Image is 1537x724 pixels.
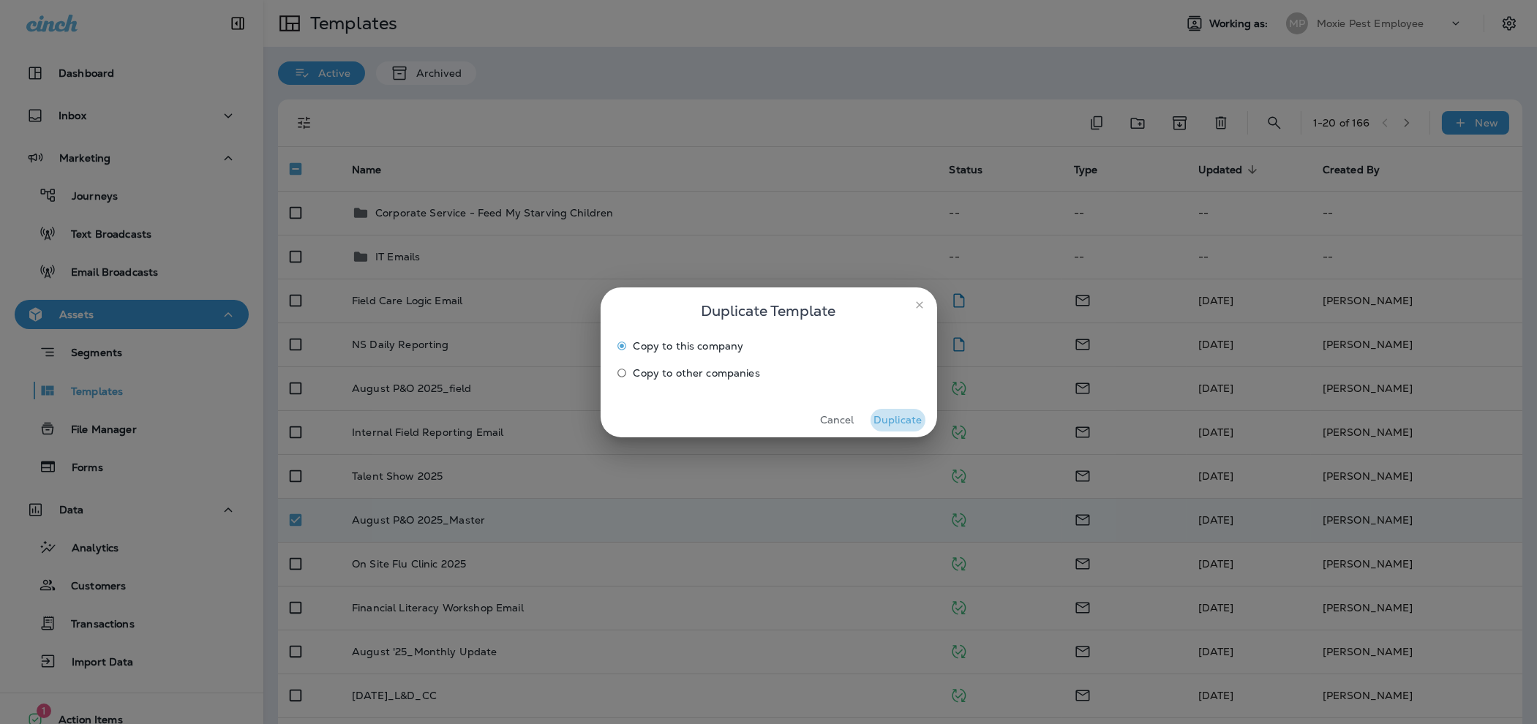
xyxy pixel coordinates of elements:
button: Cancel [810,409,865,431]
button: close [908,293,931,317]
span: Duplicate Template [702,299,836,323]
span: Copy to this company [634,340,744,352]
button: Duplicate [871,409,925,431]
span: Copy to other companies [634,367,760,379]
